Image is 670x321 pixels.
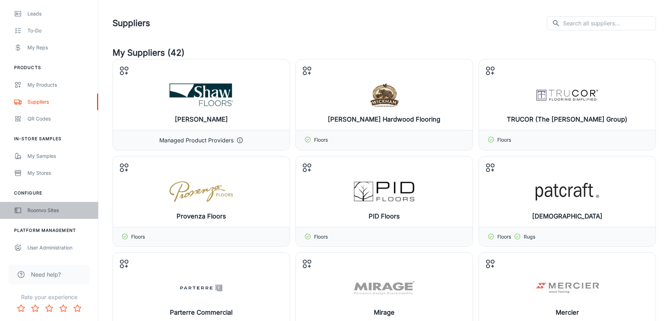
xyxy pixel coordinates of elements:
div: To-do [27,27,91,35]
p: Floors [314,233,328,241]
button: Rate 3 star [42,301,56,315]
p: Rugs [524,233,535,241]
p: Floors [314,136,328,144]
button: Rate 2 star [28,301,42,315]
p: Floors [497,136,511,144]
h6: [PERSON_NAME] [175,115,228,124]
p: Floors [497,233,511,241]
div: QR Codes [27,115,91,123]
div: Leads [27,10,91,18]
span: Need help? [31,270,61,279]
p: Floors [131,233,145,241]
div: My Stores [27,169,91,177]
div: Roomvo Sites [27,206,91,214]
button: Rate 5 star [70,301,84,315]
div: User Administration [27,244,91,252]
h4: My Suppliers (42) [113,47,656,59]
button: Rate 4 star [56,301,70,315]
input: Search all suppliers... [563,16,656,30]
img: Shaw [170,81,233,109]
div: My Samples [27,152,91,160]
h1: Suppliers [113,17,150,30]
button: Rate 1 star [14,301,28,315]
div: My Reps [27,44,91,51]
div: Suppliers [27,98,91,106]
div: My Products [27,81,91,89]
p: Managed Product Providers [159,136,234,144]
p: Rate your experience [6,293,92,301]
